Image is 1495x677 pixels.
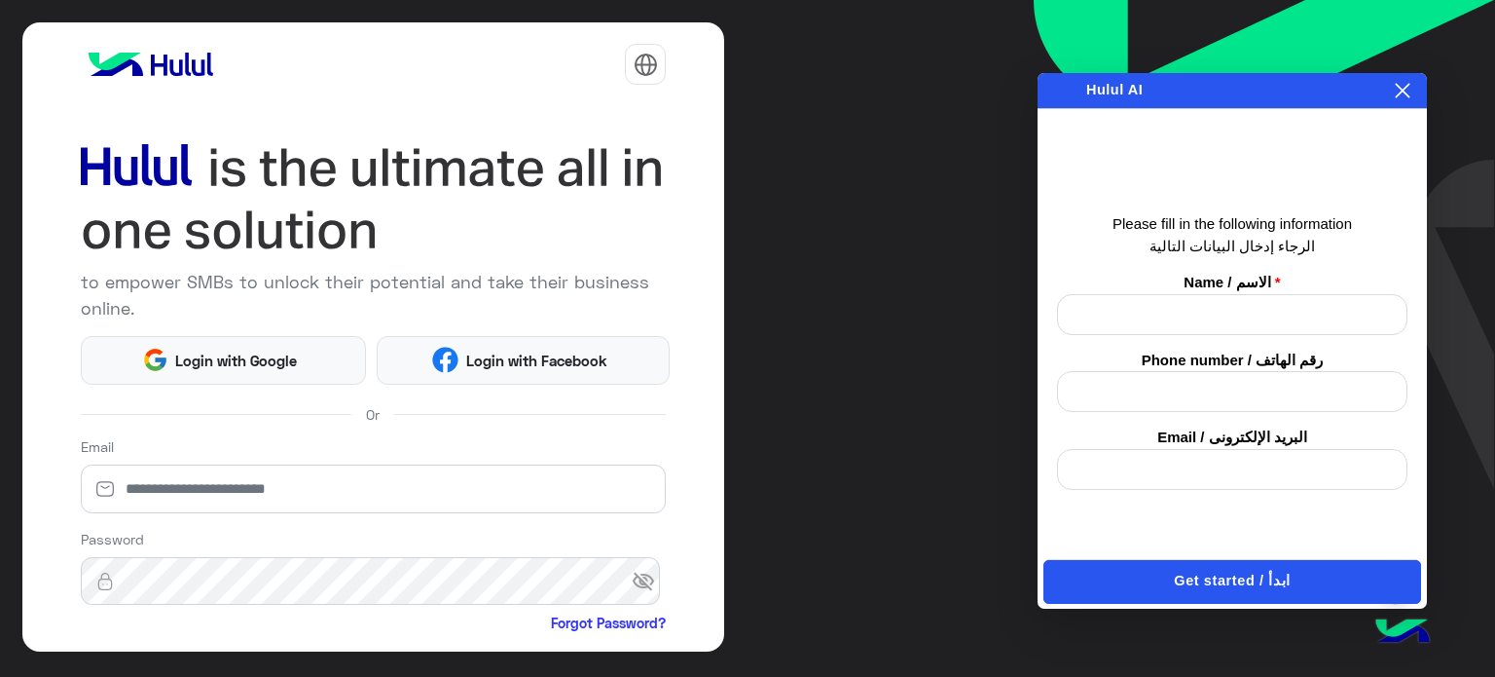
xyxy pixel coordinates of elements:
p: الرجاء إدخال البيانات التالية [1057,236,1407,258]
span: Login with Facebook [458,350,614,372]
img: Google [142,347,168,373]
img: lock [81,572,129,591]
span: Hulul AI [1086,82,1143,97]
img: email [81,479,129,499]
p: to empower SMBs to unlock their potential and take their business online. [81,269,667,321]
img: Facebook [432,347,458,373]
button: Login with Google [81,336,366,385]
img: hululLoginTitle_EN.svg [81,136,667,262]
button: Get started / ابدأ [1043,560,1421,604]
span: visibility_off [632,564,667,599]
label: Name / الاسم [1057,272,1407,294]
span: Or [366,404,380,425]
label: Email [81,436,114,457]
img: logo [81,45,221,84]
label: Phone number / رقم الهاتف [1057,350,1407,372]
img: hulul-logo.png [1368,599,1437,667]
span: Get started / ابدأ [1174,571,1290,592]
label: Password [81,529,144,549]
button: Login with Facebook [377,336,670,385]
a: Forgot Password? [551,613,666,633]
img: tab [634,53,658,77]
button: Close [1393,80,1412,101]
p: Please fill in the following information [1057,213,1407,236]
label: Email / البريد الإلكترونى [1057,427,1407,449]
span: Login with Google [168,350,305,372]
